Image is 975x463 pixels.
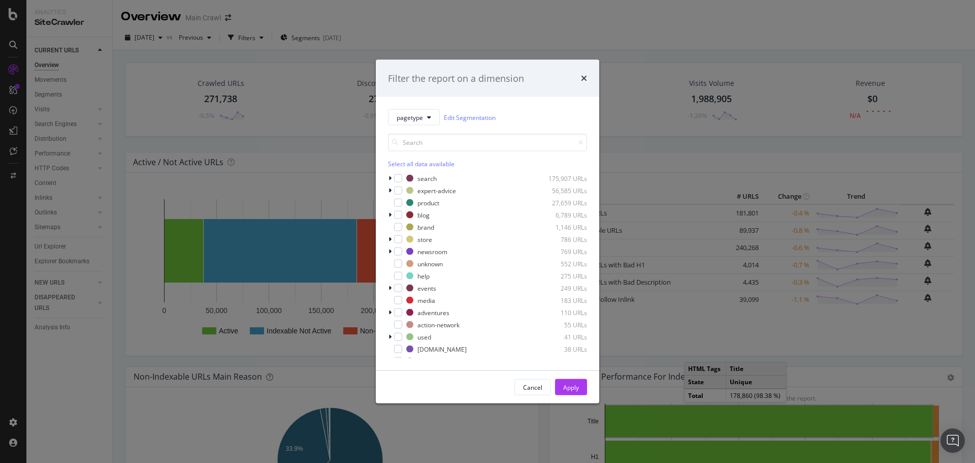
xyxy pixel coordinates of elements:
[537,223,587,231] div: 1,146 URLs
[417,247,447,256] div: newsroom
[397,113,423,121] span: pagetype
[940,428,965,453] div: Open Intercom Messenger
[514,379,551,395] button: Cancel
[537,296,587,304] div: 183 URLs
[417,174,437,182] div: search
[537,186,587,195] div: 56,585 URLs
[537,235,587,243] div: 786 URLs
[537,271,587,280] div: 275 URLs
[537,332,587,341] div: 41 URLs
[417,198,439,207] div: product
[388,134,587,151] input: Search
[563,383,579,391] div: Apply
[555,379,587,395] button: Apply
[417,320,460,329] div: action-network
[388,72,524,85] div: Filter the report on a dimension
[417,296,435,304] div: media
[537,259,587,268] div: 552 URLs
[537,308,587,317] div: 110 URLs
[417,235,432,243] div: store
[537,345,587,353] div: 38 URLs
[417,186,456,195] div: expert-advice
[388,109,440,126] button: pagetype
[417,259,443,268] div: unknown
[417,357,453,365] div: membership
[537,357,587,365] div: 29 URLs
[537,284,587,292] div: 249 URLs
[417,308,449,317] div: adventures
[537,210,587,219] div: 6,789 URLs
[537,320,587,329] div: 55 URLs
[417,284,436,292] div: events
[537,174,587,182] div: 175,907 URLs
[417,332,431,341] div: used
[417,210,430,219] div: blog
[388,160,587,168] div: Select all data available
[581,72,587,85] div: times
[537,198,587,207] div: 27,659 URLs
[444,112,496,122] a: Edit Segmentation
[376,59,599,404] div: modal
[417,345,467,353] div: [DOMAIN_NAME]
[537,247,587,256] div: 769 URLs
[417,271,430,280] div: help
[523,383,542,391] div: Cancel
[417,223,434,231] div: brand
